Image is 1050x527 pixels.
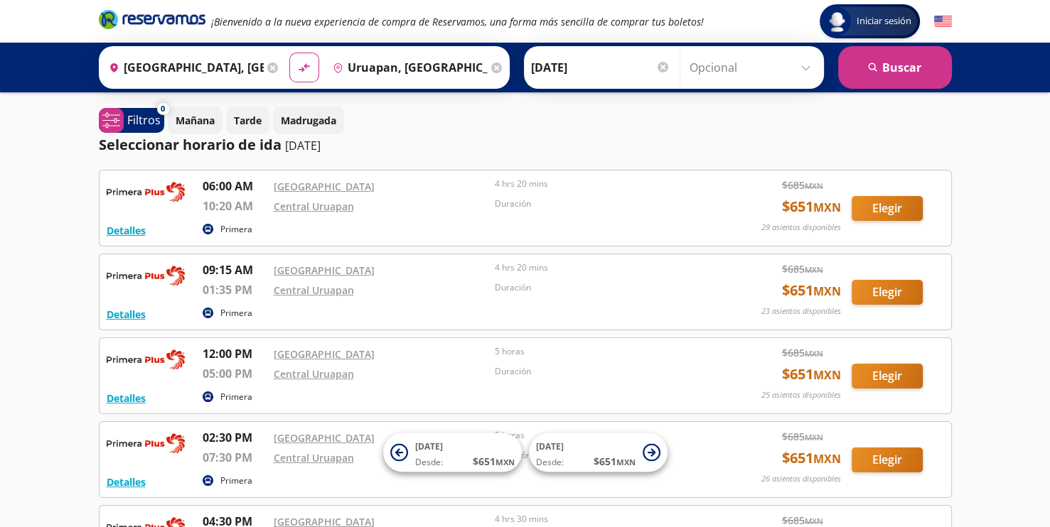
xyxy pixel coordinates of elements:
small: MXN [495,457,515,467]
i: Brand Logo [99,9,205,30]
p: Filtros [127,112,161,129]
img: RESERVAMOS [107,178,185,206]
button: English [934,13,952,31]
span: [DATE] [536,440,564,452]
span: $ 685 [782,429,823,444]
small: MXN [805,348,823,359]
button: Mañana [168,107,223,134]
p: 10:20 AM [203,197,267,214]
p: Tarde [234,113,262,128]
a: Central Uruapan [274,200,354,213]
a: Central Uruapan [274,451,354,464]
p: 01:35 PM [203,281,267,298]
span: $ 651 [782,447,841,469]
p: Madrugada [281,113,336,128]
small: MXN [805,180,823,191]
img: RESERVAMOS [107,345,185,374]
input: Elegir Fecha [531,50,670,85]
p: 4 hrs 20 mins [495,178,709,190]
button: Detalles [107,391,146,406]
small: MXN [616,457,636,467]
p: 12:00 PM [203,345,267,362]
span: $ 651 [782,364,841,385]
button: Detalles [107,307,146,322]
span: Desde: [536,456,564,469]
a: [GEOGRAPHIC_DATA] [274,347,375,361]
button: Detalles [107,223,146,238]
button: Detalles [107,474,146,489]
span: $ 651 [594,454,636,469]
img: RESERVAMOS [107,261,185,290]
button: Elegir [852,280,923,305]
small: MXN [813,367,841,383]
a: Brand Logo [99,9,205,34]
p: 4 hrs 30 mins [495,513,709,526]
button: [DATE]Desde:$651MXN [383,433,522,472]
span: 0 [161,103,165,115]
button: Elegir [852,196,923,221]
small: MXN [813,451,841,467]
button: Buscar [838,46,952,89]
p: 5 horas [495,345,709,358]
a: Central Uruapan [274,367,354,381]
input: Buscar Origen [103,50,264,85]
button: Madrugada [273,107,344,134]
small: MXN [813,283,841,299]
p: Primera [220,474,252,487]
p: Mañana [176,113,215,128]
small: MXN [813,200,841,215]
span: $ 651 [782,196,841,217]
button: Elegir [852,447,923,472]
p: Duración [495,197,709,210]
small: MXN [805,264,823,275]
input: Opcional [690,50,817,85]
span: Desde: [415,456,443,469]
span: $ 651 [782,280,841,301]
p: 06:00 AM [203,178,267,195]
p: 26 asientos disponibles [761,473,841,485]
p: 4 hrs 20 mins [495,261,709,274]
span: $ 685 [782,261,823,276]
input: Buscar Destino [327,50,488,85]
a: [GEOGRAPHIC_DATA] [274,431,375,445]
p: 29 asientos disponibles [761,222,841,234]
a: [GEOGRAPHIC_DATA] [274,180,375,193]
em: ¡Bienvenido a la nueva experiencia de compra de Reservamos, una forma más sencilla de comprar tus... [211,15,704,28]
p: Primera [220,307,252,320]
img: RESERVAMOS [107,429,185,457]
span: $ 685 [782,178,823,192]
p: 05:00 PM [203,365,267,382]
button: Tarde [226,107,269,134]
button: [DATE]Desde:$651MXN [529,433,668,472]
p: 09:15 AM [203,261,267,278]
span: $ 651 [473,454,515,469]
a: [GEOGRAPHIC_DATA] [274,263,375,277]
p: Duración [495,365,709,378]
p: 02:30 PM [203,429,267,446]
p: Seleccionar horario de ida [99,134,282,156]
p: Primera [220,391,252,403]
button: 0Filtros [99,108,164,133]
a: Central Uruapan [274,283,354,297]
p: 25 asientos disponibles [761,389,841,401]
span: $ 685 [782,345,823,360]
small: MXN [805,432,823,442]
button: Elegir [852,364,923,389]
p: [DATE] [285,137,321,154]
p: 23 asientos disponibles [761,305,841,317]
span: [DATE] [415,440,443,452]
p: Duración [495,281,709,294]
p: Primera [220,223,252,236]
small: MXN [805,516,823,526]
p: 5 horas [495,429,709,442]
span: Iniciar sesión [851,14,917,28]
p: 07:30 PM [203,449,267,466]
